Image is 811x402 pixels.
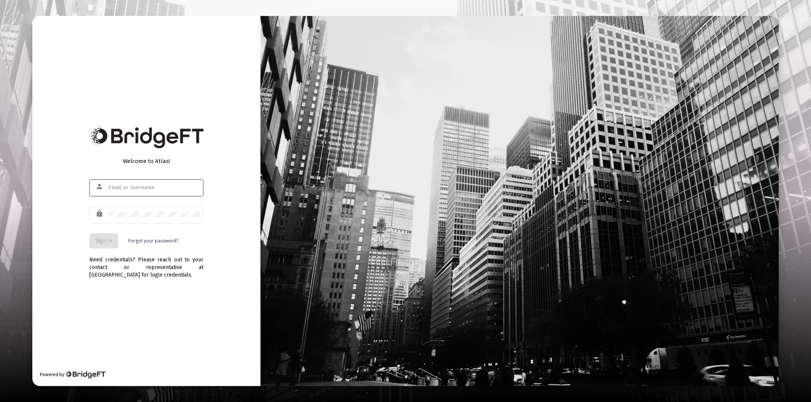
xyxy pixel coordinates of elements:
[40,371,105,378] div: Powered by
[65,371,105,378] img: Bridge Financial Technology Logo
[128,237,178,245] a: Forgot your password?
[95,209,105,218] mat-icon: lock
[95,237,112,244] span: Sign In
[89,233,118,248] button: Sign In
[89,127,203,148] img: Bridge Financial Technology Logo
[89,157,203,165] div: Welcome to Atlas!
[108,185,200,191] input: Email or Username
[89,248,203,279] div: Need credentials? Please reach out to your contact or representative at [GEOGRAPHIC_DATA] for log...
[95,182,105,191] mat-icon: person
